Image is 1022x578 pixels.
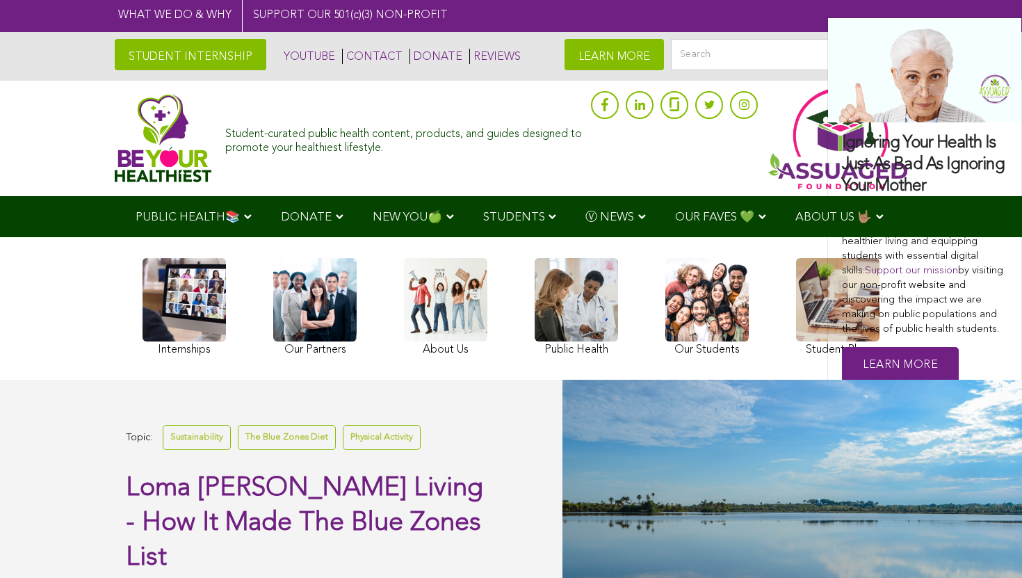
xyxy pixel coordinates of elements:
div: Student-curated public health content, products, and guides designed to promote your healthiest l... [225,121,584,154]
span: PUBLIC HEALTH📚 [136,211,240,223]
a: LEARN MORE [565,39,664,70]
a: DONATE [409,49,462,64]
a: Sustainability [163,425,231,449]
a: CONTACT [342,49,403,64]
a: Learn More [842,347,959,384]
input: Search [671,39,907,70]
img: glassdoor [670,97,679,111]
span: Ⓥ NEWS [585,211,634,223]
span: STUDENTS [483,211,545,223]
a: YOUTUBE [280,49,335,64]
div: Navigation Menu [115,196,907,237]
span: DONATE [281,211,332,223]
span: OUR FAVES 💚 [675,211,754,223]
span: Topic: [126,428,152,447]
a: REVIEWS [469,49,521,64]
img: Assuaged [115,94,211,182]
a: Physical Activity [343,425,421,449]
span: Loma [PERSON_NAME] Living - How It Made The Blue Zones List [126,475,483,571]
iframe: Chat Widget [952,511,1022,578]
img: Assuaged App [768,88,907,189]
a: STUDENT INTERNSHIP [115,39,266,70]
span: NEW YOU🍏 [373,211,442,223]
span: ABOUT US 🤟🏽 [795,211,872,223]
a: The Blue Zones Diet [238,425,336,449]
